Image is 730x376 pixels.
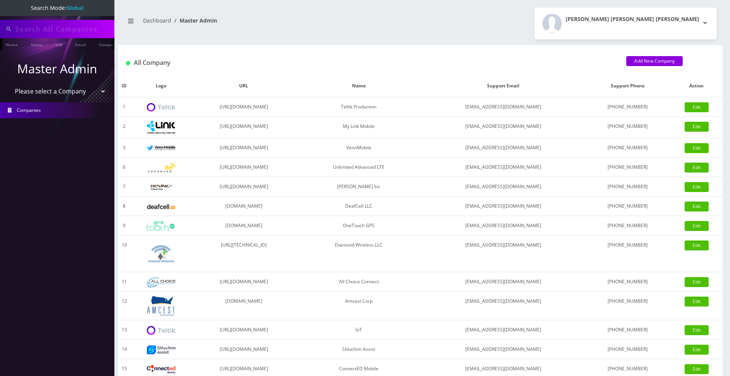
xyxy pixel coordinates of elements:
td: 12 [118,292,130,320]
td: Amcest Corp [296,292,422,320]
a: Edit [685,277,709,287]
td: [URL][DOMAIN_NAME] [192,158,296,177]
img: ConnectED Mobile [147,365,175,373]
td: [PHONE_NUMBER] [585,97,671,117]
a: Edit [685,143,709,153]
th: URL [192,75,296,97]
th: Support Phone [585,75,671,97]
img: IoT [147,326,175,335]
td: [PHONE_NUMBER] [585,320,671,340]
td: [EMAIL_ADDRESS][DOMAIN_NAME] [422,177,585,197]
a: Edit [685,297,709,307]
td: [PHONE_NUMBER] [585,138,671,158]
td: Diamond Wireless LLC [296,236,422,272]
a: Phone [2,38,22,50]
td: [URL][DOMAIN_NAME] [192,97,296,117]
td: 3 [118,138,130,158]
td: [PHONE_NUMBER] [585,340,671,359]
a: Edit [685,163,709,173]
h2: [PERSON_NAME] [PERSON_NAME] [PERSON_NAME] [566,16,699,23]
td: My Link Mobile [296,117,422,138]
td: 6 [118,158,130,177]
a: Company [95,38,121,50]
img: My Link Mobile [147,121,175,134]
td: 10 [118,236,130,272]
td: [PHONE_NUMBER] [585,272,671,292]
td: [PHONE_NUMBER] [585,117,671,138]
td: [URL][DOMAIN_NAME] [192,177,296,197]
strong: Global [66,4,84,11]
td: [PHONE_NUMBER] [585,177,671,197]
a: Add New Company [626,56,683,66]
th: Logo [130,75,192,97]
img: OneTouch GPS [147,221,175,231]
td: [PHONE_NUMBER] [585,292,671,320]
td: [EMAIL_ADDRESS][DOMAIN_NAME] [422,197,585,216]
td: 8 [118,197,130,216]
img: Teltik Production [147,103,175,112]
td: [URL][DOMAIN_NAME] [192,138,296,158]
td: All Choice Connect [296,272,422,292]
td: IoT [296,320,422,340]
img: VennMobile [147,145,175,151]
td: [URL][DOMAIN_NAME] [192,117,296,138]
td: [PHONE_NUMBER] [585,216,671,236]
td: [DOMAIN_NAME] [192,292,296,320]
a: Edit [685,202,709,211]
td: 2 [118,117,130,138]
td: DeafCell LLC [296,197,422,216]
span: Companies [17,107,41,113]
a: Name [27,38,46,50]
img: Unlimited Advanced LTE [147,163,175,173]
td: [EMAIL_ADDRESS][DOMAIN_NAME] [422,340,585,359]
td: [URL][DOMAIN_NAME] [192,272,296,292]
td: VennMobile [296,138,422,158]
td: 1 [118,97,130,117]
td: 11 [118,272,130,292]
td: Teltik Production [296,97,422,117]
td: OneTouch GPS [296,216,422,236]
a: Edit [685,345,709,355]
td: Shluchim Assist [296,340,422,359]
img: Amcest Corp [147,295,175,316]
th: Support Email [422,75,585,97]
td: [EMAIL_ADDRESS][DOMAIN_NAME] [422,138,585,158]
td: [EMAIL_ADDRESS][DOMAIN_NAME] [422,216,585,236]
a: Edit [685,221,709,231]
a: Dashboard [143,17,171,24]
td: [DOMAIN_NAME] [192,216,296,236]
td: [URL][DOMAIN_NAME] [192,340,296,359]
td: [URL][DOMAIN_NAME] [192,320,296,340]
td: [PHONE_NUMBER] [585,236,671,272]
img: DeafCell LLC [147,204,175,209]
td: [PHONE_NUMBER] [585,158,671,177]
td: [PERSON_NAME] Inc [296,177,422,197]
span: Search Mode: [31,4,84,11]
td: 13 [118,320,130,340]
img: Diamond Wireless LLC [147,239,175,268]
td: 9 [118,216,130,236]
a: Edit [685,240,709,250]
td: [EMAIL_ADDRESS][DOMAIN_NAME] [422,272,585,292]
td: [EMAIL_ADDRESS][DOMAIN_NAME] [422,236,585,272]
img: Shluchim Assist [147,345,175,354]
a: Edit [685,182,709,192]
input: Search All Companies [15,22,113,36]
td: 14 [118,340,130,359]
th: Name [296,75,422,97]
td: Unlimited Advanced LTE [296,158,422,177]
th: ID [118,75,130,97]
a: Edit [685,122,709,132]
td: [PHONE_NUMBER] [585,197,671,216]
a: Email [71,38,90,50]
td: [EMAIL_ADDRESS][DOMAIN_NAME] [422,117,585,138]
th: Action [671,75,722,97]
td: [EMAIL_ADDRESS][DOMAIN_NAME] [422,320,585,340]
h1: All Company [126,59,615,66]
a: Edit [685,325,709,335]
td: [EMAIL_ADDRESS][DOMAIN_NAME] [422,97,585,117]
td: 7 [118,177,130,197]
button: [PERSON_NAME] [PERSON_NAME] [PERSON_NAME] [534,8,717,39]
img: All Choice Connect [147,277,175,287]
a: Edit [685,364,709,374]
